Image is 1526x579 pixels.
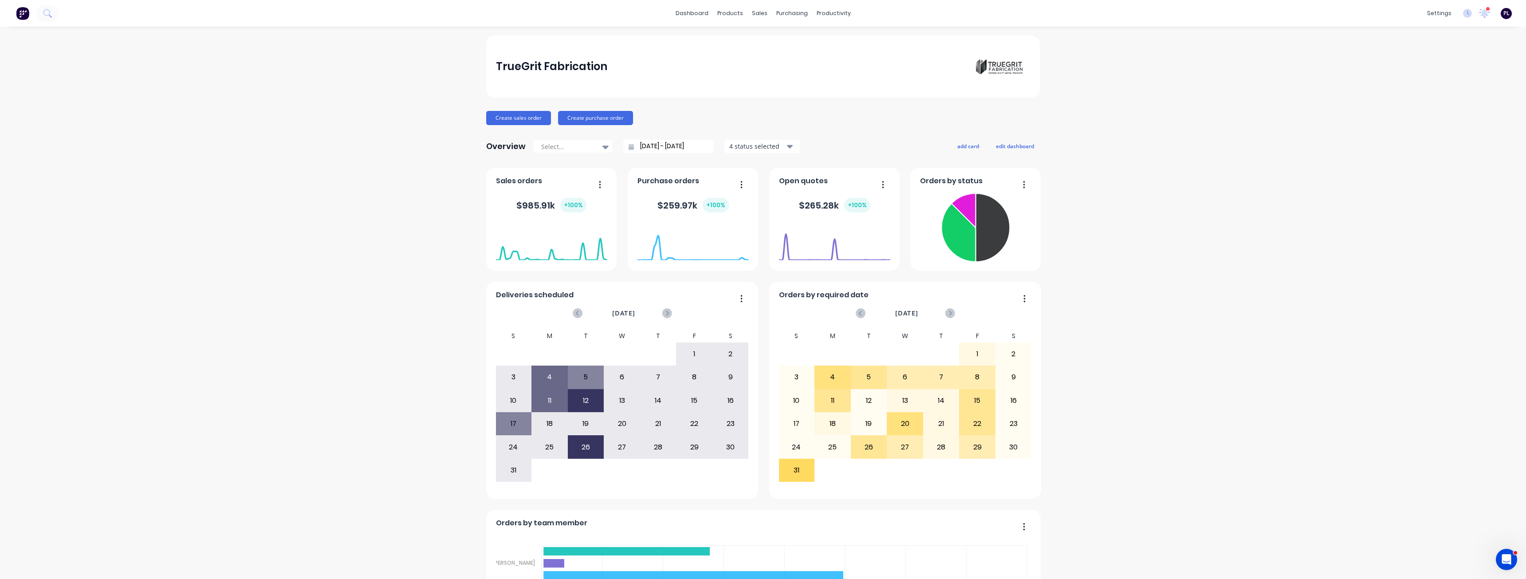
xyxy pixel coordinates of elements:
span: [DATE] [895,308,918,318]
div: 13 [887,390,923,412]
div: 9 [996,366,1031,388]
div: T [923,330,960,343]
div: $ 265.28k [799,198,870,213]
div: W [604,330,640,343]
div: 10 [779,390,814,412]
div: 26 [568,436,604,458]
div: 28 [641,436,676,458]
div: 6 [887,366,923,388]
div: M [814,330,851,343]
div: 5 [851,366,887,388]
div: 29 [676,436,712,458]
div: 8 [960,366,995,388]
img: TrueGrit Fabrication [968,35,1030,98]
div: 2 [713,343,748,365]
div: 6 [604,366,640,388]
div: 31 [779,459,814,481]
div: 23 [713,413,748,435]
div: F [959,330,995,343]
div: products [713,7,747,20]
div: 4 [815,366,850,388]
div: settings [1423,7,1456,20]
div: 15 [960,390,995,412]
span: [DATE] [612,308,635,318]
div: 14 [641,390,676,412]
div: 29 [960,436,995,458]
div: 11 [815,390,850,412]
div: 22 [960,413,995,435]
div: 3 [496,366,531,388]
div: 7 [924,366,959,388]
div: 20 [887,413,923,435]
div: + 100 % [560,198,586,213]
span: Orders by status [920,176,983,186]
div: S [779,330,815,343]
div: 12 [851,390,887,412]
div: 9 [713,366,748,388]
div: 17 [496,413,531,435]
div: 24 [779,436,814,458]
div: T [568,330,604,343]
div: sales [747,7,772,20]
div: 4 [532,366,567,388]
span: Orders by team member [496,518,587,528]
div: 30 [996,436,1031,458]
div: purchasing [772,7,812,20]
div: 4 status selected [729,142,785,151]
div: 27 [604,436,640,458]
div: $ 985.91k [516,198,586,213]
button: 4 status selected [724,140,800,153]
div: 20 [604,413,640,435]
div: 25 [815,436,850,458]
div: 3 [779,366,814,388]
iframe: Intercom live chat [1496,549,1517,570]
div: 25 [532,436,567,458]
div: 18 [815,413,850,435]
div: 24 [496,436,531,458]
div: $ 259.97k [657,198,729,213]
button: Create sales order [486,111,551,125]
div: 21 [924,413,959,435]
div: 19 [568,413,604,435]
button: Create purchase order [558,111,633,125]
div: 26 [851,436,887,458]
div: 5 [568,366,604,388]
span: Sales orders [496,176,542,186]
div: 8 [676,366,712,388]
div: 19 [851,413,887,435]
span: PL [1503,9,1510,17]
div: 21 [641,413,676,435]
div: T [851,330,887,343]
div: 16 [713,390,748,412]
div: 27 [887,436,923,458]
a: dashboard [671,7,713,20]
div: 30 [713,436,748,458]
div: 1 [960,343,995,365]
button: edit dashboard [990,140,1040,152]
div: + 100 % [844,198,870,213]
div: 18 [532,413,567,435]
tspan: [PERSON_NAME] [493,559,535,567]
div: S [995,330,1032,343]
div: 31 [496,459,531,481]
div: 12 [568,390,604,412]
div: F [676,330,712,343]
div: W [887,330,923,343]
button: add card [952,140,985,152]
div: 11 [532,390,567,412]
div: 2 [996,343,1031,365]
div: M [531,330,568,343]
div: 1 [676,343,712,365]
span: Open quotes [779,176,828,186]
div: TrueGrit Fabrication [496,58,607,75]
div: + 100 % [703,198,729,213]
div: 16 [996,390,1031,412]
div: S [712,330,749,343]
div: 10 [496,390,531,412]
div: 14 [924,390,959,412]
div: 28 [924,436,959,458]
div: T [640,330,676,343]
span: Purchase orders [637,176,699,186]
img: Factory [16,7,29,20]
div: 7 [641,366,676,388]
